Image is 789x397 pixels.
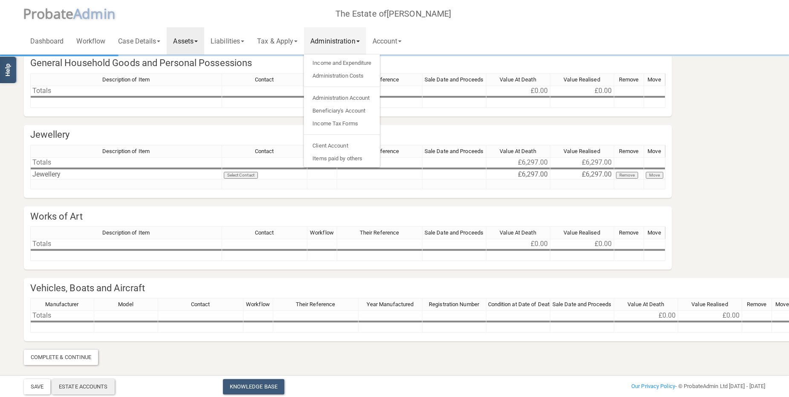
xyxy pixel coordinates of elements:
a: Client Account [304,139,380,152]
span: Sale Date and Proceeds [425,229,483,236]
td: Totals [30,86,222,96]
td: Totals [30,239,222,249]
h4: Works of Art [24,206,672,226]
td: £6,297.00 [486,170,550,180]
a: Administration Costs [304,70,380,82]
a: Workflow [70,27,112,55]
td: Totals [30,310,94,321]
td: £6,297.00 [550,170,614,180]
span: Value Realised [564,76,600,83]
a: Tax & Apply [251,27,304,55]
span: Value At Death [500,229,536,236]
span: Contact [191,301,210,307]
span: Condition at Date of Death or Mileage [488,301,580,307]
span: Move [647,148,661,154]
span: Move [647,229,661,236]
span: Remove [619,148,639,154]
a: Items paid by others [304,152,380,165]
td: £0.00 [550,239,614,249]
span: Contact [255,148,274,154]
span: Value Realised [691,301,728,307]
span: Description of Item [102,148,150,154]
a: Our Privacy Policy [631,383,675,389]
div: Estate Accounts [52,379,115,394]
h4: Jewellery [24,125,672,145]
span: Manufacturer [45,301,78,307]
button: Remove [616,172,639,179]
span: robate [31,4,74,23]
td: Totals [30,157,222,168]
span: Value Realised [564,229,600,236]
a: Dashboard [24,27,70,55]
td: £0.00 [486,239,550,249]
div: - © ProbateAdmin Ltd [DATE] - [DATE] [520,381,772,391]
span: Workflow [246,301,270,307]
span: Remove [747,301,767,307]
span: Year Manufactured [367,301,414,307]
td: £6,297.00 [486,157,550,168]
span: P [23,4,74,23]
span: Model [118,301,133,307]
span: Sale Date and Proceeds [425,148,483,154]
td: £0.00 [486,86,550,96]
span: Value At Death [627,301,664,307]
span: Remove [619,76,639,83]
span: Contact [255,76,274,83]
a: Account [366,27,408,55]
a: Administration [304,27,366,55]
span: Value At Death [500,148,536,154]
span: Remove [619,229,639,236]
span: Contact [255,229,274,236]
span: Their Reference [296,301,335,307]
div: Complete & Continue [24,350,98,365]
a: Assets [167,27,204,55]
span: Description of Item [102,76,150,83]
button: Move [646,172,663,179]
span: A [73,4,116,23]
h4: General Household Goods and Personal Possessions [24,53,672,73]
a: Income Tax Forms [304,117,380,130]
span: Move [647,76,661,83]
span: Their Reference [360,229,399,236]
td: £0.00 [550,86,614,96]
td: £0.00 [614,310,678,321]
span: Sale Date and Proceeds [552,301,611,307]
span: Sale Date and Proceeds [425,76,483,83]
td: £0.00 [678,310,742,321]
span: Registration Number [429,301,479,307]
a: Administration Account [304,92,380,104]
td: £6,297.00 [550,157,614,168]
a: Liabilities [204,27,251,55]
span: dmin [82,4,115,23]
span: Move [775,301,789,307]
span: Value Realised [564,148,600,154]
span: Value At Death [500,76,536,83]
span: Workflow [310,229,334,236]
span: Description of Item [102,229,150,236]
a: Case Details [112,27,167,55]
a: Knowledge Base [223,379,284,394]
td: Jewellery [30,170,222,180]
a: Beneficiary's Account [304,104,380,117]
button: Save [24,379,50,394]
a: Income and Expenditure [304,57,380,70]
